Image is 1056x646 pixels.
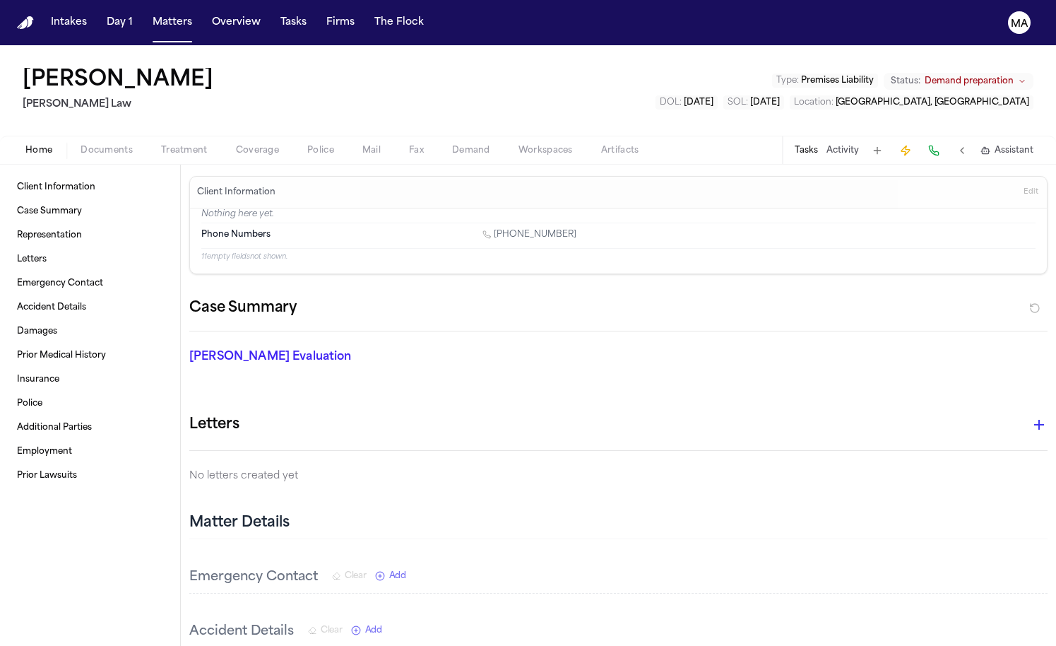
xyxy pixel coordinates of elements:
span: Premises Liability [801,76,874,85]
a: Additional Parties [11,416,169,439]
a: Accident Details [11,296,169,319]
span: Case Summary [17,206,82,217]
a: Damages [11,320,169,343]
h2: Case Summary [189,297,297,319]
span: Edit [1024,187,1038,197]
button: Add New [375,570,406,582]
button: Tasks [275,10,312,35]
a: Prior Medical History [11,344,169,367]
span: Treatment [161,145,208,156]
p: No letters created yet [189,468,1048,485]
a: Prior Lawsuits [11,464,169,487]
button: Change status from Demand preparation [884,73,1033,90]
a: Police [11,392,169,415]
span: [DATE] [684,98,713,107]
p: 11 empty fields not shown. [201,252,1036,262]
p: Nothing here yet. [201,209,1036,223]
a: Emergency Contact [11,272,169,295]
span: Client Information [17,182,95,193]
img: Finch Logo [17,16,34,30]
h3: Client Information [194,187,278,198]
span: Fax [409,145,424,156]
span: Assistant [995,145,1033,156]
span: Emergency Contact [17,278,103,289]
a: Case Summary [11,200,169,223]
span: Additional Parties [17,422,92,433]
h3: Accident Details [189,622,294,642]
button: Edit Type: Premises Liability [772,74,878,88]
span: Demand [452,145,490,156]
span: Insurance [17,374,59,385]
span: Status: [891,76,920,87]
span: Add [389,570,406,582]
h2: Matter Details [189,513,290,533]
span: Prior Lawsuits [17,470,77,481]
span: Police [17,398,42,409]
span: Type : [776,76,799,85]
h1: [PERSON_NAME] [23,68,213,93]
button: Day 1 [101,10,138,35]
a: Employment [11,440,169,463]
span: Documents [81,145,133,156]
h2: [PERSON_NAME] Law [23,96,219,113]
span: Home [25,145,52,156]
a: Letters [11,248,169,271]
span: Phone Numbers [201,229,271,240]
span: Letters [17,254,47,265]
button: Activity [826,145,859,156]
button: Create Immediate Task [896,141,915,160]
text: MA [1011,19,1028,29]
span: Employment [17,446,72,457]
a: Call 1 (626) 626-6297 [482,229,576,240]
button: Tasks [795,145,818,156]
a: Client Information [11,176,169,199]
h3: Emergency Contact [189,568,318,587]
a: Home [17,16,34,30]
span: [GEOGRAPHIC_DATA], [GEOGRAPHIC_DATA] [836,98,1029,107]
a: Representation [11,224,169,247]
span: Artifacts [601,145,639,156]
span: DOL : [660,98,682,107]
button: Edit Location: La Puente, CA [790,95,1033,110]
button: Edit matter name [23,68,213,93]
span: Representation [17,230,82,241]
span: Clear [345,570,367,582]
span: [DATE] [750,98,780,107]
span: Add [365,625,382,636]
button: Overview [206,10,266,35]
span: Workspaces [518,145,573,156]
span: SOL : [728,98,748,107]
button: The Flock [369,10,429,35]
button: Firms [321,10,360,35]
button: Add New [351,625,382,636]
span: Accident Details [17,302,86,313]
span: Demand preparation [925,76,1014,87]
span: Coverage [236,145,279,156]
span: Prior Medical History [17,350,106,361]
button: Matters [147,10,198,35]
span: Mail [362,145,381,156]
button: Edit SOL: 2026-01-03 [723,95,784,110]
button: Edit DOL: 2024-01-03 [655,95,718,110]
span: Clear [321,625,343,636]
button: Clear Accident Details [308,625,343,636]
button: Clear Emergency Contact [332,570,367,582]
button: Intakes [45,10,93,35]
span: Police [307,145,334,156]
button: Make a Call [924,141,944,160]
span: Location : [794,98,833,107]
button: Add Task [867,141,887,160]
h1: Letters [189,413,239,436]
p: [PERSON_NAME] Evaluation [189,348,464,365]
span: Damages [17,326,57,337]
button: Edit [1019,181,1043,204]
button: Assistant [980,145,1033,156]
a: Insurance [11,368,169,391]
